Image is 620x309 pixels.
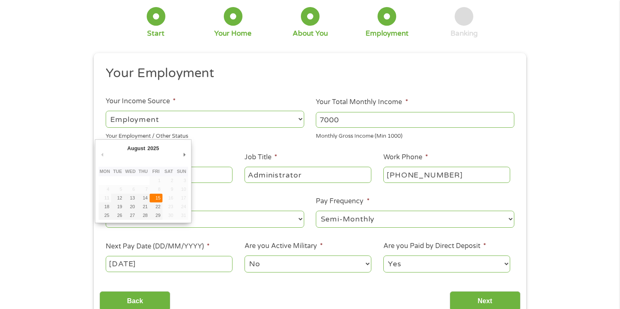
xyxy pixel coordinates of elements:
button: 25 [99,211,111,220]
div: Start [147,29,165,38]
label: Pay Frequency [316,197,369,206]
button: 26 [111,211,124,220]
button: 22 [150,202,162,211]
label: Your Total Monthly Income [316,98,408,107]
input: Cashier [245,167,371,182]
input: 1800 [316,112,514,128]
button: Previous Month [99,149,106,160]
abbr: Saturday [165,169,173,174]
button: 15 [150,194,162,202]
button: 27 [124,211,137,220]
abbr: Tuesday [113,169,122,174]
button: 18 [99,202,111,211]
abbr: Friday [153,169,160,174]
abbr: Monday [99,169,110,174]
button: 13 [124,194,137,202]
label: Work Phone [383,153,428,162]
div: Employment [366,29,409,38]
div: About You [293,29,328,38]
label: Are you Paid by Direct Deposit [383,242,486,251]
button: 21 [137,202,150,211]
abbr: Wednesday [125,169,136,174]
abbr: Thursday [138,169,148,174]
button: 29 [150,211,162,220]
input: (231) 754-4010 [383,167,510,182]
label: Job Title [245,153,277,162]
div: 2025 [146,143,160,154]
div: Your Home [214,29,252,38]
div: August [126,143,146,154]
label: Your Income Source [106,97,176,106]
div: Monthly Gross Income (Min 1000) [316,129,514,141]
button: 19 [111,202,124,211]
label: Are you Active Military [245,242,323,251]
button: 28 [137,211,150,220]
button: 14 [137,194,150,202]
h2: Your Employment [106,65,509,82]
button: Next Month [181,149,188,160]
button: 12 [111,194,124,202]
input: Use the arrow keys to pick a date [106,256,232,272]
label: Next Pay Date (DD/MM/YYYY) [106,242,210,251]
div: Banking [450,29,478,38]
div: Your Employment / Other Status [106,129,304,141]
abbr: Sunday [177,169,186,174]
button: 20 [124,202,137,211]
